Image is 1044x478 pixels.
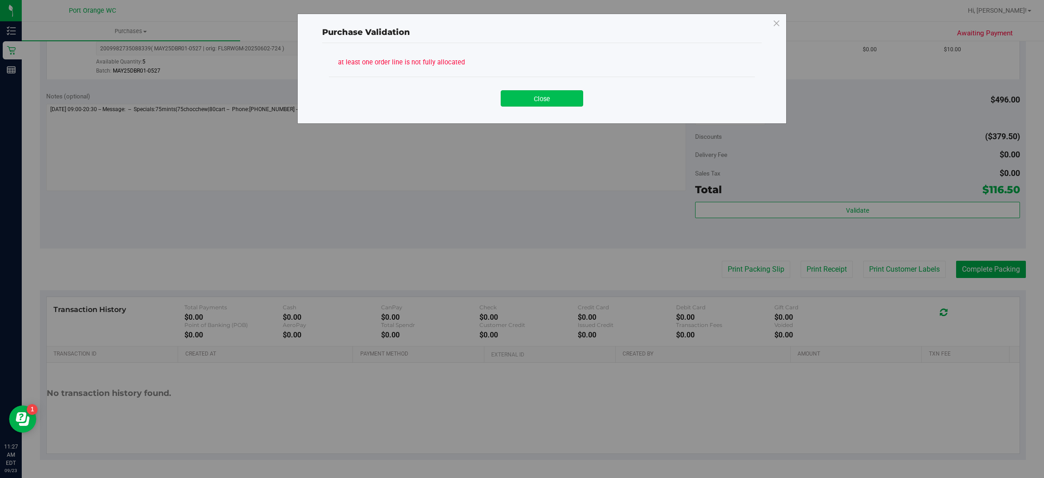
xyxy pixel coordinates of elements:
span: Purchase Validation [322,27,410,37]
iframe: Resource center [9,405,36,433]
button: Close [501,90,583,107]
div: at least one order line is not fully allocated [338,55,678,68]
iframe: Resource center unread badge [27,404,38,415]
